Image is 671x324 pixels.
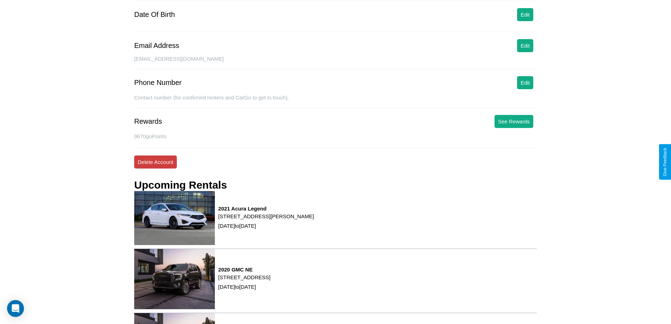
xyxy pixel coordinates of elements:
[218,282,271,292] p: [DATE] to [DATE]
[218,206,314,212] h3: 2021 Acura Legend
[134,11,175,19] div: Date Of Birth
[495,115,533,128] button: See Rewards
[517,39,533,52] button: Edit
[134,94,537,108] div: Contact number (for confirmed renters and CarGo to get in touch).
[134,155,177,169] button: Delete Account
[134,79,182,87] div: Phone Number
[134,249,215,309] img: rental
[134,132,537,141] p: 9670 goPoints
[134,117,162,126] div: Rewards
[134,179,227,191] h3: Upcoming Rentals
[7,300,24,317] div: Open Intercom Messenger
[218,267,271,273] h3: 2020 GMC NE
[663,148,667,176] div: Give Feedback
[134,191,215,245] img: rental
[218,273,271,282] p: [STREET_ADDRESS]
[134,42,179,50] div: Email Address
[218,221,314,231] p: [DATE] to [DATE]
[517,76,533,89] button: Edit
[134,56,537,69] div: [EMAIL_ADDRESS][DOMAIN_NAME]
[517,8,533,21] button: Edit
[218,212,314,221] p: [STREET_ADDRESS][PERSON_NAME]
